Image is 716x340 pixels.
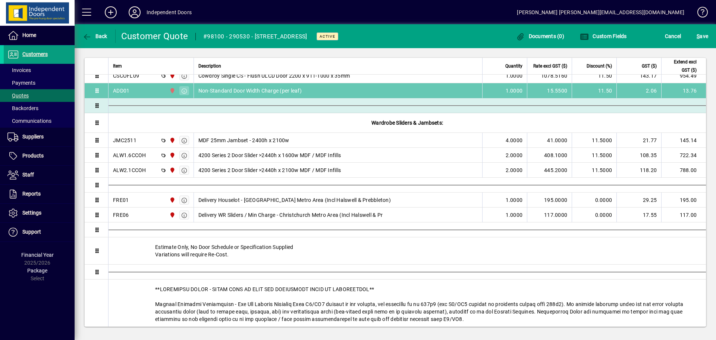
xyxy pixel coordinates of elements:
div: ALW2.1CCOH [113,166,146,174]
span: 1.0000 [506,196,523,204]
span: Christchurch [167,196,176,204]
a: Payments [4,77,75,89]
div: Independent Doors [147,6,192,18]
span: 4200 Series 2 Door Slider >2440h x 2100w MDF / MDF Infills [198,166,341,174]
span: 4.0000 [506,137,523,144]
span: Cowdroy Single CS - Flush ULCD Door 2200 x 911-1000 x 35mm [198,72,350,79]
td: 195.00 [661,193,706,208]
div: [PERSON_NAME] [PERSON_NAME][EMAIL_ADDRESS][DOMAIN_NAME] [517,6,684,18]
span: Backorders [7,105,38,111]
span: Suppliers [22,134,44,140]
a: Home [4,26,75,45]
span: Christchurch [167,166,176,174]
span: Package [27,268,47,274]
td: 0.0000 [572,208,616,222]
span: Products [22,153,44,159]
td: 145.14 [661,133,706,148]
td: 11.50 [572,68,616,83]
div: FRE01 [113,196,129,204]
td: 788.00 [661,163,706,178]
div: CSCOFL09 [113,72,139,79]
button: Documents (0) [514,29,566,43]
td: 21.77 [616,133,661,148]
span: 4200 Series 2 Door Slider >2440h x 1600w MDF / MDF Infills [198,152,341,159]
div: FRE06 [113,211,129,219]
a: Invoices [4,64,75,77]
span: Home [22,32,36,38]
span: Support [22,229,41,235]
a: Reports [4,185,75,203]
span: Rate excl GST ($) [533,62,567,70]
td: 117.00 [661,208,706,222]
span: Christchurch [167,72,176,80]
div: 1078.5160 [532,72,567,79]
span: 2.0000 [506,152,523,159]
button: Add [99,6,123,19]
td: 954.49 [661,68,706,83]
a: Quotes [4,89,75,102]
span: Payments [7,80,35,86]
td: 143.17 [616,68,661,83]
span: Reports [22,191,41,197]
span: Christchurch [167,136,176,144]
button: Profile [123,6,147,19]
span: GST ($) [642,62,657,70]
a: Support [4,223,75,241]
td: 108.35 [616,148,661,163]
span: Delivery WR Sliders / Min Charge - Christchurch Metro Area (Incl Halswell & Pr [198,211,383,219]
span: Documents (0) [516,33,564,39]
div: 445.2000 [532,166,567,174]
span: Christchurch [167,151,176,159]
div: Wardrobe Sliders & Jambsets: [109,113,706,132]
button: Back [81,29,109,43]
button: Save [695,29,710,43]
span: Back [82,33,107,39]
a: Staff [4,166,75,184]
span: S [697,33,700,39]
div: JMC2511 [113,137,136,144]
td: 17.55 [616,208,661,222]
span: 2.0000 [506,166,523,174]
span: Description [198,62,221,70]
span: Quantity [505,62,522,70]
td: 29.25 [616,193,661,208]
td: 11.5000 [572,133,616,148]
a: Knowledge Base [692,1,707,26]
span: Delivery Houselot - [GEOGRAPHIC_DATA] Metro Area (Incl Halswell & Prebbleton) [198,196,391,204]
a: Communications [4,115,75,127]
a: Suppliers [4,128,75,146]
span: 1.0000 [506,72,523,79]
td: 11.5000 [572,148,616,163]
div: 117.0000 [532,211,567,219]
div: ALW1.6CCOH [113,152,146,159]
span: Invoices [7,67,31,73]
span: Staff [22,172,34,178]
app-page-header-button: Back [75,29,116,43]
span: 1.0000 [506,211,523,219]
span: Active [320,34,335,39]
span: Extend excl GST ($) [666,58,697,74]
td: 0.0000 [572,193,616,208]
button: Custom Fields [578,29,629,43]
button: Cancel [663,29,683,43]
span: Quotes [7,93,29,99]
span: Cancel [665,30,681,42]
span: Communications [7,118,51,124]
div: 41.0000 [532,137,567,144]
span: Item [113,62,122,70]
td: 11.5000 [572,163,616,178]
span: Christchurch [167,211,176,219]
div: #98100 - 290530 - [STREET_ADDRESS] [203,31,307,43]
span: MDF 25mm Jambset - 2400h x 2100w [198,137,289,144]
td: 722.34 [661,148,706,163]
span: Customers [22,51,48,57]
div: 195.0000 [532,196,567,204]
div: Customer Quote [121,30,188,42]
td: 118.20 [616,163,661,178]
a: Settings [4,204,75,222]
span: Discount (%) [587,62,612,70]
span: ave [697,30,708,42]
a: Products [4,147,75,165]
span: Financial Year [21,252,54,258]
div: 408.1000 [532,152,567,159]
